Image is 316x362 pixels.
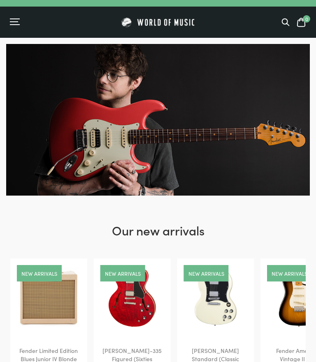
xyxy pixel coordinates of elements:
img: Fender-Ultraluxe-Hero [6,44,310,196]
img: World of Music [120,16,196,28]
a: New arrivals [188,271,224,276]
a: New arrivals [21,271,57,276]
a: New arrivals [105,271,141,276]
a: New arrivals [272,271,307,276]
span: 0 [303,15,310,23]
img: Gibson ES335 Figured Sixties Cherry close view [102,267,163,327]
img: Fender Blues Junior IV Blonde front view [19,267,79,327]
div: Menu [10,18,84,26]
h2: Our new arrivals [10,221,306,258]
img: Gibson SG Standard Classic White close view [185,267,246,327]
iframe: Chat with our support team [197,272,316,362]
